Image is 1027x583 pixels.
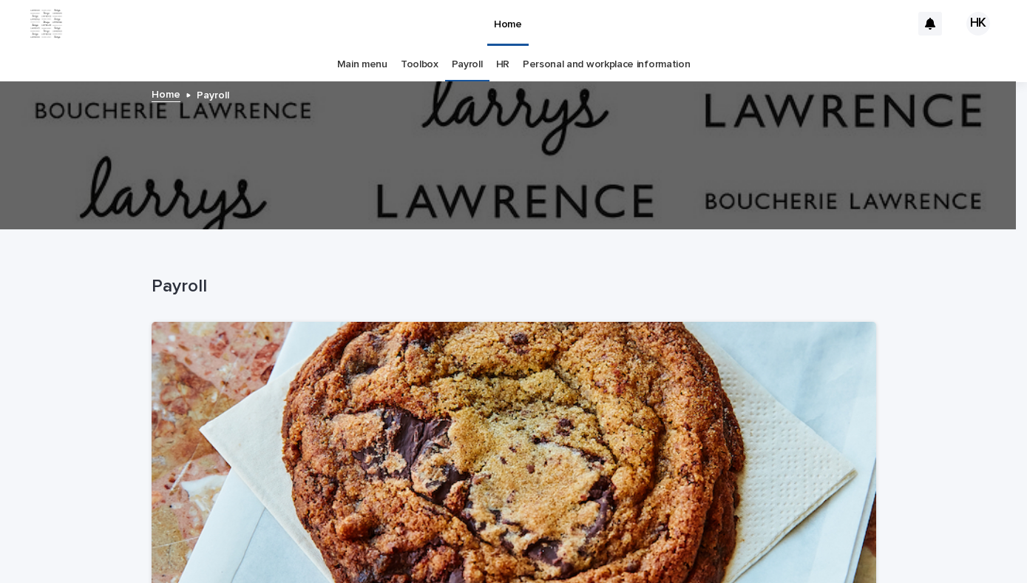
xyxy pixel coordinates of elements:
a: Personal and workplace information [523,47,690,82]
a: Payroll [452,47,483,82]
a: HR [496,47,509,82]
a: Toolbox [401,47,438,82]
a: Main menu [337,47,387,82]
div: HK [966,12,990,36]
p: Payroll [197,86,229,102]
a: Home [152,85,180,102]
p: Payroll [152,276,870,297]
img: ZpJWbK78RmCi9E4bZOpa [30,9,63,38]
